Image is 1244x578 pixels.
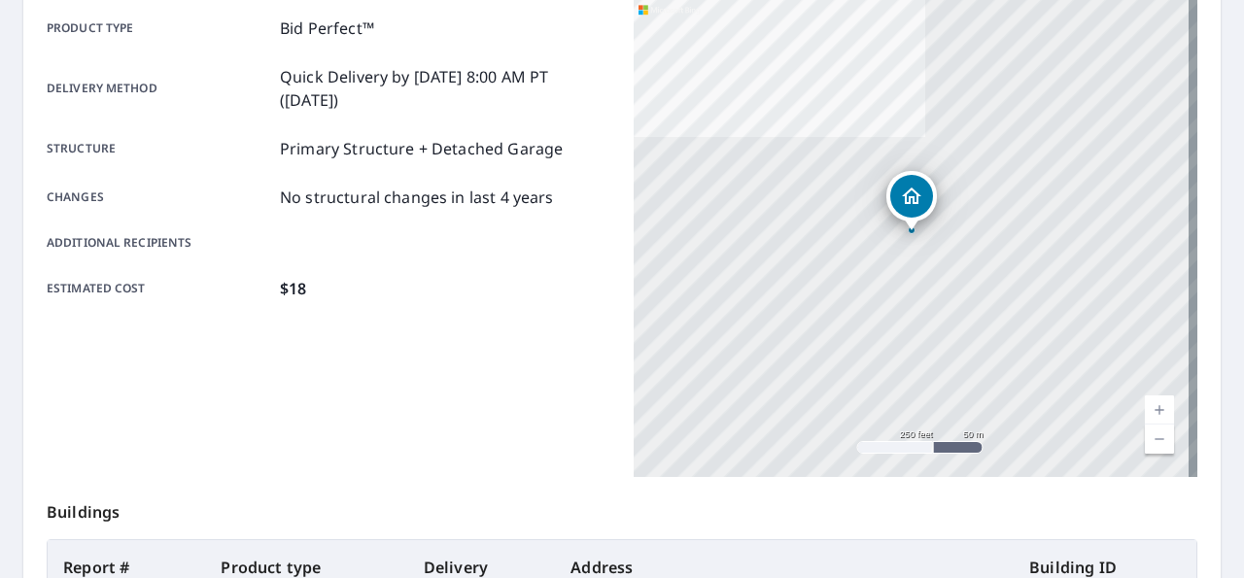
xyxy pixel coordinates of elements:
p: Primary Structure + Detached Garage [280,137,563,160]
a: Current Level 17, Zoom Out [1145,425,1174,454]
p: Buildings [47,477,1197,539]
p: No structural changes in last 4 years [280,186,554,209]
p: Changes [47,186,272,209]
p: Quick Delivery by [DATE] 8:00 AM PT ([DATE]) [280,65,610,112]
p: Estimated cost [47,277,272,300]
p: $18 [280,277,306,300]
p: Bid Perfect™ [280,17,374,40]
div: Dropped pin, building 1, Residential property, 4645 E Gable Cir Mesa, AZ 85206 [886,171,937,231]
p: Delivery method [47,65,272,112]
a: Current Level 17, Zoom In [1145,395,1174,425]
p: Additional recipients [47,234,272,252]
p: Structure [47,137,272,160]
p: Product type [47,17,272,40]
